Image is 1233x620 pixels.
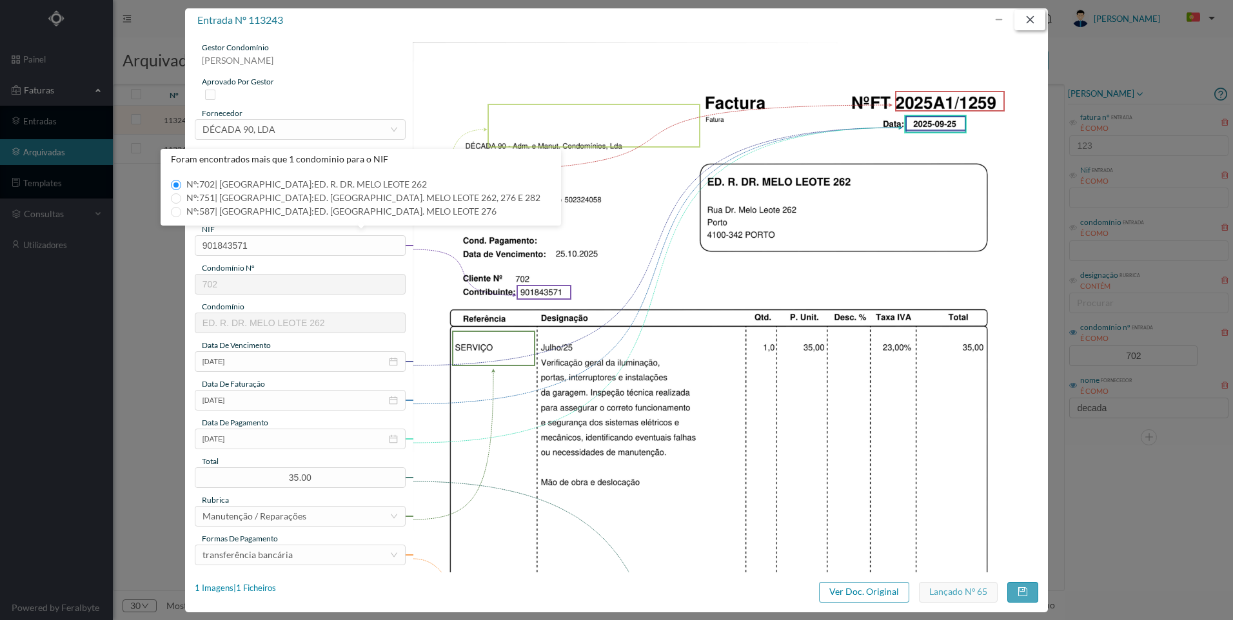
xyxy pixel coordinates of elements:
span: aprovado por gestor [202,77,274,86]
span: condomínio nº [202,263,255,273]
div: Manutenção / Reparações [202,507,306,526]
button: PT [1176,8,1220,28]
span: dado de fatura nº [202,147,266,157]
i: icon: calendar [389,357,398,366]
i: icon: down [390,512,398,520]
i: icon: down [390,551,398,559]
span: Nº: 587 | [GEOGRAPHIC_DATA]: ED. [GEOGRAPHIC_DATA]. MELO LEOTE 276 [181,206,502,217]
i: icon: calendar [389,396,398,405]
span: data de vencimento [202,340,271,350]
span: total [202,456,219,466]
div: DÉCADA 90, LDA [202,120,275,139]
button: Ver Doc. Original [819,582,909,603]
span: NIF [202,224,215,234]
span: Nº: 702 | [GEOGRAPHIC_DATA]: ED. R. DR. MELO LEOTE 262 [181,179,432,189]
span: Formas de Pagamento [202,534,278,543]
span: data de pagamento [202,418,268,427]
div: transferência bancária [202,545,293,565]
button: Lançado nº 65 [919,582,998,603]
div: 1 Imagens | 1 Ficheiros [195,582,276,595]
span: fornecedor [202,108,242,118]
span: rubrica [202,495,229,505]
div: Foram encontrados mais que 1 condominio para o NIF [161,149,561,170]
span: gestor condomínio [202,43,269,52]
div: [PERSON_NAME] [195,53,406,76]
i: icon: calendar [389,434,398,443]
span: entrada nº 113243 [197,14,283,26]
span: Nº: 751 | [GEOGRAPHIC_DATA]: ED. [GEOGRAPHIC_DATA]. MELO LEOTE 262, 276 E 282 [181,192,546,203]
i: icon: down [390,126,398,133]
span: data de faturação [202,379,265,389]
span: condomínio [202,302,244,311]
